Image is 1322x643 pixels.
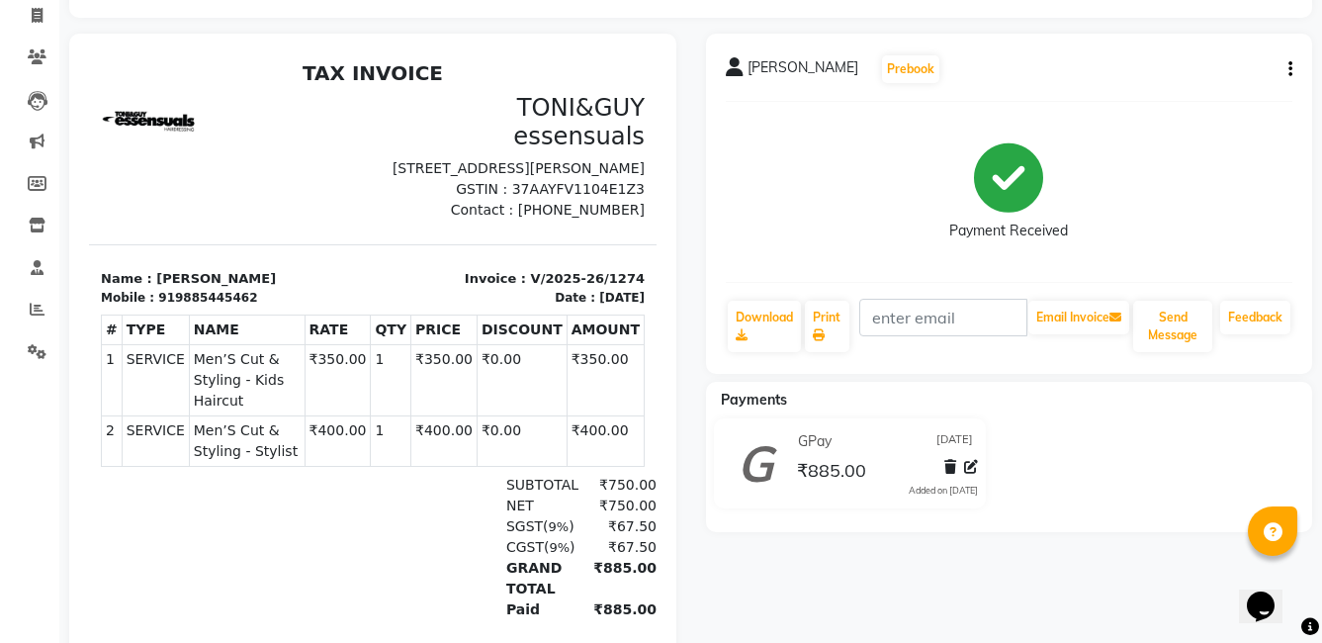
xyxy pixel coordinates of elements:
td: 1 [13,291,34,362]
div: ₹885.00 [486,505,568,546]
button: Prebook [882,55,939,83]
td: ₹400.00 [322,362,389,413]
span: Payments [721,391,787,409]
div: Paid [405,546,486,567]
td: ₹400.00 [478,362,555,413]
div: Generated By : at [DATE] [12,616,556,634]
a: Feedback [1220,301,1290,334]
td: ₹350.00 [216,291,282,362]
th: DISCOUNT [388,261,478,291]
td: ₹400.00 [216,362,282,413]
td: ₹0.00 [388,362,478,413]
span: Men’S Cut & Styling - Kids Haircut [105,296,212,358]
div: ( ) [405,463,486,484]
div: ( ) [405,484,486,505]
td: SERVICE [33,291,100,362]
div: ₹885.00 [486,546,568,567]
th: QTY [282,261,322,291]
p: Name : [PERSON_NAME] [12,216,272,235]
div: NET [405,442,486,463]
span: GPay [798,431,832,452]
p: [STREET_ADDRESS][PERSON_NAME] GSTIN : 37AAYFV1104E1Z3 [296,105,556,146]
th: # [13,261,34,291]
p: Contact : [PHONE_NUMBER] [296,146,556,167]
span: [DATE] [936,431,973,452]
td: 1 [282,291,322,362]
span: 9% [460,466,481,481]
span: CGST [417,486,455,502]
td: ₹350.00 [478,291,555,362]
td: SERVICE [33,362,100,413]
div: GRAND TOTAL [405,505,486,546]
h3: TONI&GUY essensuals [296,40,556,97]
th: NAME [100,261,216,291]
div: 919885445462 [69,235,168,253]
th: TYPE [33,261,100,291]
div: SUBTOTAL [405,421,486,442]
div: Mobile : [12,235,65,253]
div: ₹750.00 [486,421,568,442]
th: RATE [216,261,282,291]
a: Print [805,301,849,352]
span: ₹885.00 [797,459,866,487]
span: SGST [417,465,454,481]
div: Date : [466,235,506,253]
td: 1 [282,362,322,413]
iframe: chat widget [1239,564,1302,623]
div: ₹67.50 [486,463,568,484]
h2: TAX INVOICE [12,8,556,32]
span: 9% [460,487,481,502]
button: Email Invoice [1028,301,1129,334]
span: [PERSON_NAME] [748,57,858,85]
p: Invoice : V/2025-26/1274 [296,216,556,235]
th: PRICE [322,261,389,291]
div: Payment Received [949,221,1068,241]
a: Download [728,301,801,352]
div: ₹750.00 [486,442,568,463]
td: 2 [13,362,34,413]
td: ₹350.00 [322,291,389,362]
p: Please visit again ! [12,591,556,608]
td: ₹0.00 [388,291,478,362]
div: [DATE] [510,235,556,253]
button: Send Message [1133,301,1212,352]
div: Added on [DATE] [909,484,978,498]
div: ₹67.50 [486,484,568,505]
span: Men’S Cut & Styling - Stylist [105,367,212,409]
input: enter email [859,299,1027,336]
th: AMOUNT [478,261,555,291]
